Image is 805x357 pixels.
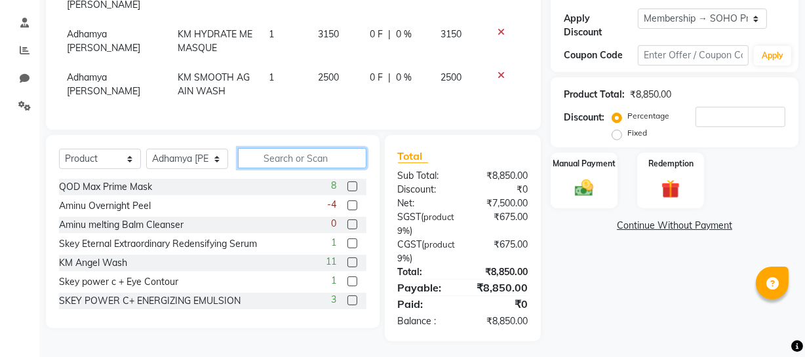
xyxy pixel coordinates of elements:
[398,211,422,223] span: SGST
[269,71,274,83] span: 1
[59,180,152,194] div: QOD Max Prime Mask
[656,178,686,200] img: _gift.svg
[388,296,463,312] div: Paid:
[463,314,538,328] div: ₹8,850.00
[370,28,383,41] span: 0 F
[398,253,410,263] span: 9%
[398,225,410,236] span: 9%
[332,179,337,193] span: 8
[178,71,250,97] span: KM SMOOTH AGAIN WASH
[388,197,463,210] div: Net:
[388,210,465,238] div: ( )
[59,218,184,232] div: Aminu melting Balm Cleanser
[564,48,638,62] div: Coupon Code
[638,45,749,66] input: Enter Offer / Coupon Code
[627,127,647,139] label: Fixed
[463,197,538,210] div: ₹7,500.00
[59,294,241,308] div: SKEY POWER C+ ENERGIZING EMULSION
[388,71,391,85] span: |
[463,265,538,279] div: ₹8,850.00
[59,275,178,289] div: Skey power c + Eye Contour
[67,71,140,97] span: Adhamya [PERSON_NAME]
[424,212,455,222] span: product
[326,255,337,269] span: 11
[463,169,538,183] div: ₹8,850.00
[569,178,599,199] img: _cash.svg
[388,169,463,183] div: Sub Total:
[332,293,337,307] span: 3
[269,28,274,40] span: 1
[238,148,366,168] input: Search or Scan
[388,314,463,328] div: Balance :
[398,149,428,163] span: Total
[441,71,461,83] span: 2500
[564,111,604,124] div: Discount:
[396,71,412,85] span: 0 %
[465,238,538,265] div: ₹675.00
[318,28,339,40] span: 3150
[564,88,625,102] div: Product Total:
[463,296,538,312] div: ₹0
[328,198,337,212] span: -4
[59,237,257,251] div: Skey Eternal Extraordinary Redensifying Serum
[398,238,422,250] span: CGST
[388,183,463,197] div: Discount:
[67,28,140,54] span: Adhamya [PERSON_NAME]
[332,274,337,288] span: 1
[648,158,694,170] label: Redemption
[318,71,339,83] span: 2500
[425,239,456,250] span: product
[396,28,412,41] span: 0 %
[465,210,538,238] div: ₹675.00
[463,183,538,197] div: ₹0
[441,28,461,40] span: 3150
[630,88,671,102] div: ₹8,850.00
[463,280,538,295] div: ₹8,850.00
[59,199,151,213] div: Aminu Overnight Peel
[332,217,337,231] span: 0
[332,236,337,250] span: 1
[553,219,796,233] a: Continue Without Payment
[553,158,616,170] label: Manual Payment
[388,238,465,265] div: ( )
[370,71,383,85] span: 0 F
[59,256,127,270] div: KM Angel Wash
[388,265,463,279] div: Total:
[178,28,252,54] span: KM HYDRATE ME MASQUE
[388,280,463,295] div: Payable:
[564,12,638,39] div: Apply Discount
[388,28,391,41] span: |
[754,46,791,66] button: Apply
[627,110,669,122] label: Percentage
